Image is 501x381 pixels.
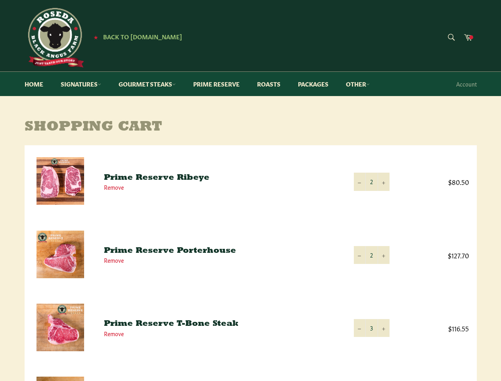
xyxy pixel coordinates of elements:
a: Prime Reserve Ribeye [104,174,209,182]
span: $127.70 [405,250,469,260]
a: Remove [104,183,124,191]
button: Increase item quantity by one [378,246,390,264]
img: Prime Reserve Porterhouse [36,231,84,278]
span: ★ [94,34,98,40]
a: Home [17,72,51,96]
button: Reduce item quantity by one [354,173,366,190]
img: Roseda Beef [25,8,84,67]
span: $80.50 [405,177,469,186]
span: $116.55 [405,323,469,333]
img: Prime Reserve Ribeye [36,157,84,205]
a: Remove [104,329,124,337]
a: Other [338,72,378,96]
a: Prime Reserve [185,72,248,96]
a: ★ Back to [DOMAIN_NAME] [90,34,182,40]
a: Signatures [53,72,109,96]
a: Account [452,72,481,96]
button: Increase item quantity by one [378,319,390,337]
a: Gourmet Steaks [111,72,184,96]
a: Remove [104,256,124,264]
img: Prime Reserve T-Bone Steak [36,304,84,351]
button: Reduce item quantity by one [354,319,366,337]
a: Packages [290,72,336,96]
a: Prime Reserve Porterhouse [104,247,236,255]
a: Roasts [249,72,288,96]
span: Back to [DOMAIN_NAME] [103,32,182,40]
h1: Shopping Cart [25,119,477,135]
button: Reduce item quantity by one [354,246,366,264]
a: Prime Reserve T-Bone Steak [104,320,238,328]
button: Increase item quantity by one [378,173,390,190]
